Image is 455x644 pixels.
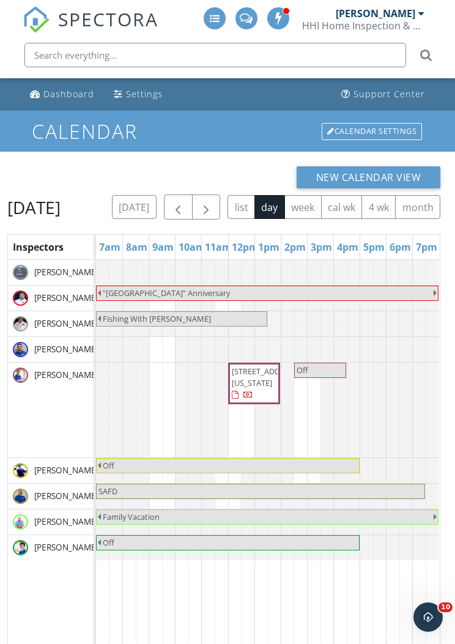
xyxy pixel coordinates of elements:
img: 8334a47d40204d029b6682c9b1fdee83.jpeg [13,291,28,306]
button: list [227,195,255,219]
a: 3pm [308,237,335,257]
img: dsc07028.jpg [13,368,28,383]
a: Dashboard [25,83,99,106]
span: Inspectors [13,240,64,254]
span: [PERSON_NAME] [32,464,101,476]
img: resized_103945_1607186620487.jpeg [13,342,28,357]
div: Settings [126,88,163,100]
a: SPECTORA [23,17,158,42]
span: Fishing With [PERSON_NAME] [103,313,211,324]
input: Search everything... [24,43,406,67]
span: [PERSON_NAME] [32,516,101,528]
button: Previous day [164,194,193,220]
span: "[GEOGRAPHIC_DATA]" Anniversary [103,287,230,298]
a: 12pm [229,237,262,257]
button: [DATE] [112,195,157,219]
button: Next day [192,194,221,220]
a: 5pm [360,237,388,257]
a: 7pm [413,237,440,257]
span: [PERSON_NAME] [32,317,101,330]
span: SPECTORA [58,6,158,32]
a: Support Center [336,83,430,106]
img: dsc08126.jpg [13,514,28,530]
span: Off [103,460,114,471]
img: img_7310_small.jpeg [13,463,28,478]
span: [PERSON_NAME] [32,266,101,278]
button: 4 wk [361,195,396,219]
div: [PERSON_NAME] [336,7,415,20]
h1: Calendar [32,120,424,142]
button: day [254,195,285,219]
a: 4pm [334,237,361,257]
div: HHI Home Inspection & Pest Control [302,20,424,32]
div: Support Center [353,88,425,100]
a: 10am [176,237,209,257]
a: 7am [96,237,124,257]
div: Dashboard [43,88,94,100]
img: The Best Home Inspection Software - Spectora [23,6,50,33]
a: Calendar Settings [320,122,423,141]
a: 1pm [255,237,283,257]
a: 8am [123,237,150,257]
a: Settings [109,83,168,106]
img: dsc06978.jpg [13,540,28,555]
span: 10 [438,602,453,612]
img: 20220425_103223.jpg [13,489,28,504]
a: 2pm [281,237,309,257]
span: Off [103,537,114,548]
span: [PERSON_NAME] [32,541,101,553]
span: [PERSON_NAME] [32,369,101,381]
img: jj.jpg [13,265,28,280]
h2: [DATE] [7,195,61,220]
span: Family Vacation [103,511,160,522]
iframe: Intercom live chat [413,602,443,632]
span: [PERSON_NAME] "Captain" [PERSON_NAME] [32,490,206,502]
a: 11am [202,237,235,257]
span: [PERSON_NAME] [32,292,101,304]
button: New Calendar View [297,166,441,188]
span: SAFD [98,486,117,497]
div: Calendar Settings [322,123,422,140]
button: month [395,195,440,219]
span: [STREET_ADDRESS][US_STATE] [232,366,300,388]
a: 6pm [387,237,414,257]
button: cal wk [321,195,363,219]
a: 9am [149,237,177,257]
button: week [284,195,322,219]
span: Off [297,365,308,376]
img: img_0667.jpeg [13,316,28,331]
span: [PERSON_NAME] [32,343,101,355]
